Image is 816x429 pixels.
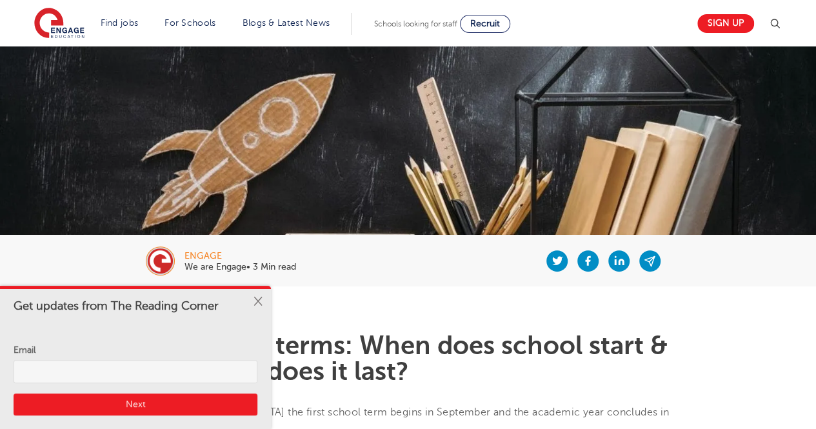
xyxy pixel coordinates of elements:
[14,298,244,314] h4: Get updates from The Reading Corner
[146,333,670,384] h1: UK school terms: When does school start & how long does it last?
[184,252,296,261] div: engage
[245,289,271,315] button: Close
[101,18,139,28] a: Find jobs
[14,335,257,384] label: Email
[164,18,215,28] a: For Schools
[470,19,500,28] span: Recruit
[184,263,296,272] p: We are Engage• 3 Min read
[14,360,257,383] input: Email
[243,18,330,28] a: Blogs & Latest News
[374,19,457,28] span: Schools looking for staff
[146,312,670,321] p: [DATE]
[460,15,510,33] a: Recruit
[34,8,85,40] img: Engage Education
[697,14,754,33] a: Sign up
[14,394,257,415] button: Next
